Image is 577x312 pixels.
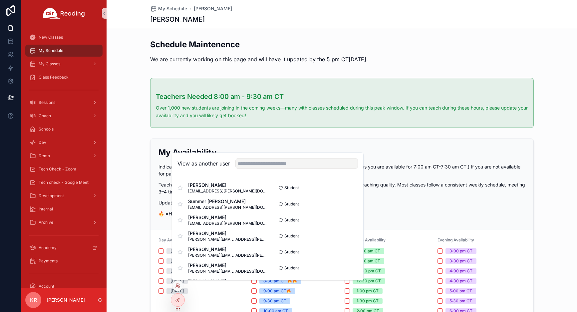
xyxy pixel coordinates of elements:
div: 4:30 pm CT [449,278,472,284]
span: Development [39,193,64,198]
span: Archive [39,220,53,225]
p: Updating your availability will not affect any classes you have already been scheduled for. [158,199,525,206]
p: 🔥 = [158,210,525,217]
a: Sessions [25,97,103,109]
h2: View as another user [177,159,230,167]
div: 3:30 pm CT [449,258,472,264]
a: Tech check - Google Meet [25,176,103,188]
div: 1:00 pm CT [357,288,379,294]
span: Payments [39,258,58,264]
span: Schools [39,127,54,132]
span: Academy [39,245,57,250]
span: [PERSON_NAME][EMAIL_ADDRESS][PERSON_NAME][DOMAIN_NAME] [188,253,268,258]
strong: High Demand Times [168,211,214,216]
a: My Classes [25,58,103,70]
span: [PERSON_NAME][EMAIL_ADDRESS][DOMAIN_NAME] [188,269,268,274]
div: scrollable content [21,27,107,288]
div: 9:30 am CT [263,298,286,304]
a: Payments [25,255,103,267]
div: [DATE] [170,248,184,254]
div: 5:30 pm CT [449,298,472,304]
span: [PERSON_NAME] [188,182,268,188]
span: Dev [39,140,46,145]
span: [PERSON_NAME] [188,214,268,221]
span: Class Feedback [39,75,69,80]
div: 11:00 am CT [357,248,380,254]
a: Academy [25,242,103,254]
h2: Schedule Maintenence [150,39,368,50]
span: Internal [39,206,53,212]
a: Demo [25,150,103,162]
span: New Classes [39,35,63,40]
p: Over 1,000 new students are joining in the coming weeks—many with classes scheduled during this p... [156,104,528,120]
span: [EMAIL_ADDRESS][PERSON_NAME][DOMAIN_NAME] [188,221,268,226]
span: Student [284,185,299,190]
p: [PERSON_NAME] [47,297,85,303]
a: Tech Check - Zoom [25,163,103,175]
h2: My Availability [158,147,525,158]
span: Account [39,284,54,289]
span: My Schedule [39,48,63,53]
span: Tech check - Google Meet [39,180,89,185]
div: 4:00 pm CT [449,268,472,274]
a: Archive [25,216,103,228]
span: Sessions [39,100,55,105]
div: 5:00 pm CT [449,288,472,294]
span: [EMAIL_ADDRESS][PERSON_NAME][DOMAIN_NAME] [188,188,268,194]
a: Coach [25,110,103,122]
div: [DATE] [170,288,184,294]
p: Indicate the 30-minute slots you are available to teach. (For example, selecting 7:00 AM means yo... [158,163,525,177]
span: Student [284,201,299,207]
h3: Teachers Needed 8:00 am - 9:30 am CT [156,92,528,102]
div: 3:00 pm CT [449,248,472,254]
a: Class Feedback [25,71,103,83]
p: Teachers are booked based on their attendance, longevity with Air Reading, availability and teach... [158,181,525,195]
p: We are currently working on this page and will have it updated by the 5 pm CT[DATE]. [150,55,368,63]
h1: [PERSON_NAME] [150,15,205,24]
span: Student [284,233,299,239]
span: My Classes [39,61,60,67]
a: Account [25,280,103,292]
div: 1:30 pm CT [357,298,379,304]
span: [PERSON_NAME] [188,278,268,285]
span: Evening Availability [437,237,474,242]
span: [PERSON_NAME] [188,230,268,237]
div: [DATE] [170,278,184,284]
a: My Schedule [25,45,103,57]
span: Student [284,249,299,255]
a: [PERSON_NAME] [194,5,232,12]
span: [EMAIL_ADDRESS][PERSON_NAME][DOMAIN_NAME] [188,205,268,210]
span: Demo [39,153,50,158]
div: [DATE] [170,258,184,264]
img: App logo [43,8,85,19]
a: Dev [25,137,103,149]
a: Development [25,190,103,202]
a: Internal [25,203,103,215]
span: Afternoon Availability [345,237,386,242]
span: KR [30,296,37,304]
span: Student [284,217,299,223]
span: [PERSON_NAME][EMAIL_ADDRESS][PERSON_NAME][DOMAIN_NAME] [188,237,268,242]
span: [PERSON_NAME] [188,262,268,269]
div: 12:30 pm CT [357,278,381,284]
span: Summer [PERSON_NAME] [188,198,268,205]
div: ### Teachers Needed 8:00 am - 9:30 am CT Over 1,000 new students are joining in the coming weeks—... [156,92,528,120]
span: My Schedule [158,5,187,12]
span: Day Availability [158,237,188,242]
span: [PERSON_NAME] [188,246,268,253]
a: New Classes [25,31,103,43]
div: 9:00 am CT🔥 [263,288,291,294]
a: Schools [25,123,103,135]
div: [DATE] [170,268,184,274]
span: Student [284,265,299,271]
div: 12:00 pm CT [357,268,381,274]
div: 8:30 am CT 🔥🔥 [263,278,297,284]
div: 11:30 am CT [357,258,380,264]
span: Coach [39,113,51,119]
a: My Schedule [150,5,187,12]
span: Tech Check - Zoom [39,166,76,172]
